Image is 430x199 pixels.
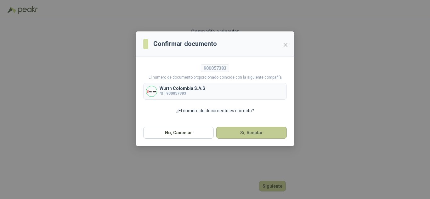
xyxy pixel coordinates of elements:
p: Wurth Colombia S.A.S [160,86,205,91]
b: 900057383 [166,91,186,96]
button: Close [280,40,291,50]
img: Company Logo [146,86,157,97]
button: No, Cancelar [143,127,214,139]
span: close [283,42,288,47]
p: ¿El numero de documento es correcto? [143,107,287,114]
button: Si, Aceptar [216,127,287,139]
p: NIT [160,91,205,97]
p: El numero de documento proporcionado coincide con la siguiente compañía [143,75,287,80]
h3: Confirmar documento [153,39,217,49]
div: 900057383 [201,64,229,72]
